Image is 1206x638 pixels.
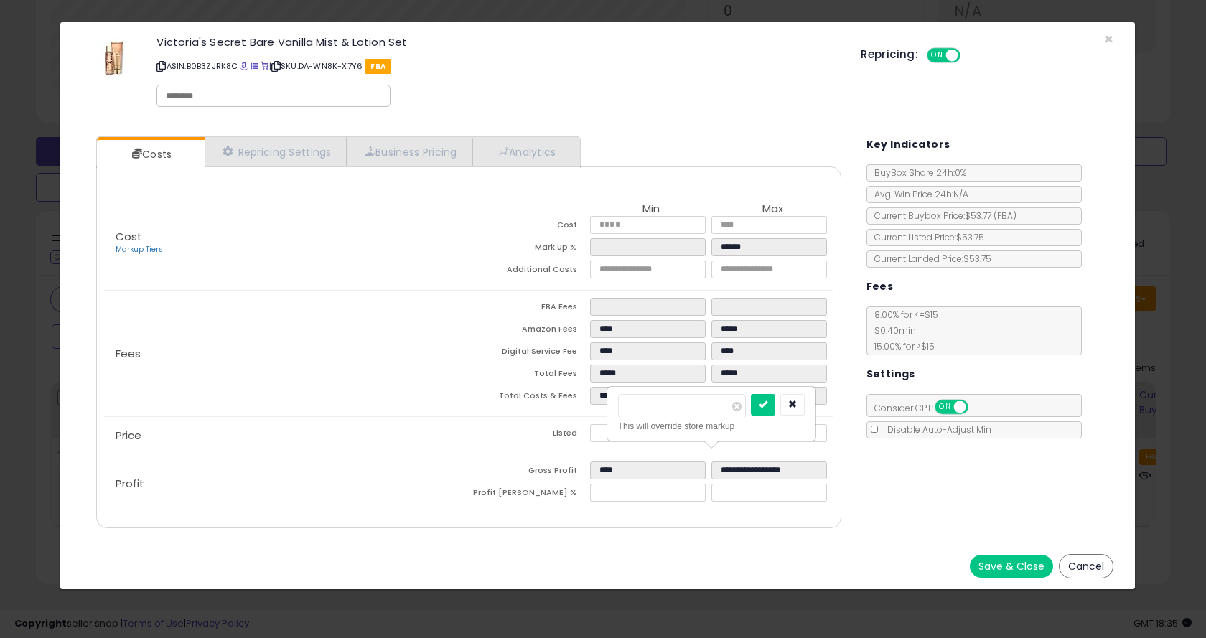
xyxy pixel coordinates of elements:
[867,188,968,200] span: Avg. Win Price 24h: N/A
[104,231,469,255] p: Cost
[966,401,988,413] span: OFF
[97,140,203,169] a: Costs
[867,231,984,243] span: Current Listed Price: $53.75
[866,365,915,383] h5: Settings
[156,37,839,47] h3: Victoria's Secret Bare Vanilla Mist & Lotion Set
[970,555,1053,578] button: Save & Close
[867,402,987,414] span: Consider CPT:
[347,137,472,166] a: Business Pricing
[261,60,268,72] a: Your listing only
[867,324,916,337] span: $0.40 min
[867,309,938,352] span: 8.00 % for <= $15
[994,210,1016,222] span: ( FBA )
[469,461,590,484] td: Gross Profit
[867,340,935,352] span: 15.00 % for > $15
[618,419,805,433] div: This will override store markup
[469,216,590,238] td: Cost
[469,261,590,283] td: Additional Costs
[469,238,590,261] td: Mark up %
[469,424,590,446] td: Listed
[365,59,391,74] span: FBA
[472,137,579,166] a: Analytics
[116,244,163,255] a: Markup Tiers
[205,137,347,166] a: Repricing Settings
[590,203,711,216] th: Min
[469,484,590,506] td: Profit [PERSON_NAME] %
[866,278,894,296] h5: Fees
[156,55,839,78] p: ASIN: B0B3ZJRK8C | SKU: DA-WN8K-X7Y6
[1059,554,1113,578] button: Cancel
[867,166,966,179] span: BuyBox Share 24h: 0%
[880,423,991,436] span: Disable Auto-Adjust Min
[469,320,590,342] td: Amazon Fees
[866,136,950,154] h5: Key Indicators
[965,210,1016,222] span: $53.77
[861,49,918,60] h5: Repricing:
[928,50,946,62] span: ON
[936,401,954,413] span: ON
[251,60,258,72] a: All offer listings
[867,253,991,265] span: Current Landed Price: $53.75
[469,342,590,365] td: Digital Service Fee
[711,203,833,216] th: Max
[104,478,469,489] p: Profit
[469,298,590,320] td: FBA Fees
[104,430,469,441] p: Price
[98,37,130,80] img: 41iTxm2YY8L._SL60_.jpg
[104,348,469,360] p: Fees
[867,210,1016,222] span: Current Buybox Price:
[1104,29,1113,50] span: ×
[958,50,981,62] span: OFF
[469,365,590,387] td: Total Fees
[469,387,590,409] td: Total Costs & Fees
[240,60,248,72] a: BuyBox page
